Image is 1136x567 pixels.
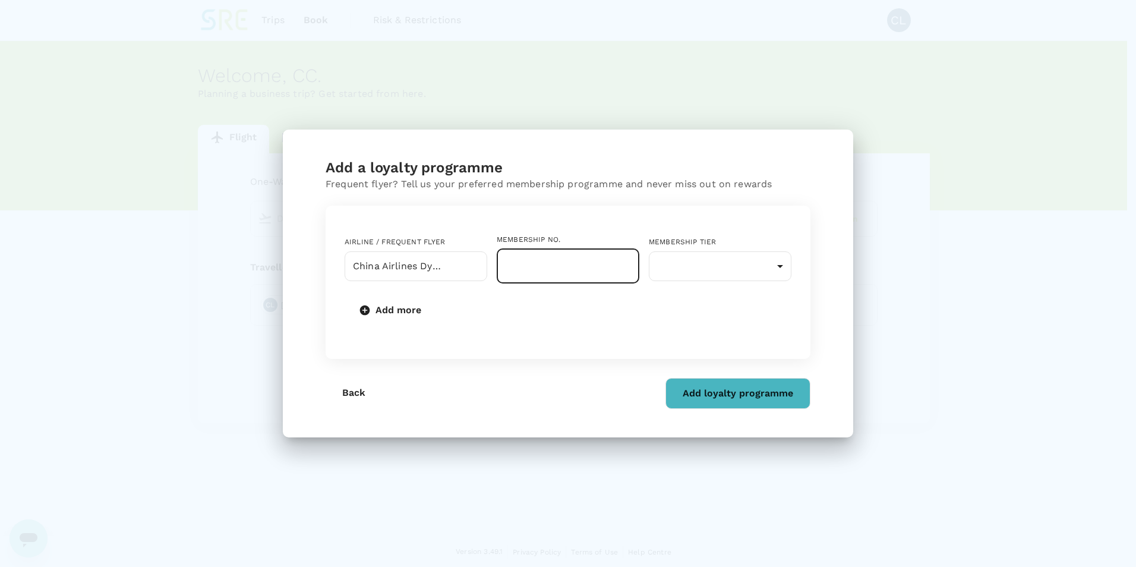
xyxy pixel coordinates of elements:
button: Back [326,378,382,408]
div: Airline / Frequent Flyer [345,237,487,248]
button: Add more [345,295,438,326]
p: Frequent flyer? Tell us your preferred membership programme and never miss out on rewards [326,177,810,191]
div: Add a loyalty programme [326,158,810,177]
button: Add loyalty programme [665,378,810,409]
div: Membership No. [497,234,639,246]
div: Membership tier [649,237,791,248]
button: Open [481,265,483,267]
div: ​ [649,251,791,281]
